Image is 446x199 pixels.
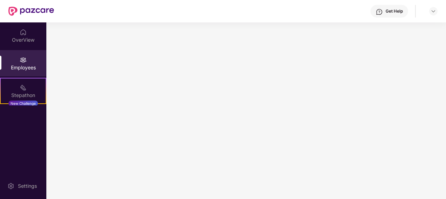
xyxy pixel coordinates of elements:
[431,8,436,14] img: svg+xml;base64,PHN2ZyBpZD0iRHJvcGRvd24tMzJ4MzIiIHhtbG5zPSJodHRwOi8vd3d3LnczLm9yZy8yMDAwL3N2ZyIgd2...
[20,29,27,36] img: svg+xml;base64,PHN2ZyBpZD0iSG9tZSIgeG1sbnM9Imh0dHA6Ly93d3cudzMub3JnLzIwMDAvc3ZnIiB3aWR0aD0iMjAiIG...
[376,8,383,15] img: svg+xml;base64,PHN2ZyBpZD0iSGVscC0zMngzMiIgeG1sbnM9Imh0dHA6Ly93d3cudzMub3JnLzIwMDAvc3ZnIiB3aWR0aD...
[8,101,38,106] div: New Challenge
[8,7,54,16] img: New Pazcare Logo
[386,8,403,14] div: Get Help
[7,183,14,190] img: svg+xml;base64,PHN2ZyBpZD0iU2V0dGluZy0yMHgyMCIgeG1sbnM9Imh0dHA6Ly93d3cudzMub3JnLzIwMDAvc3ZnIiB3aW...
[1,92,46,99] div: Stepathon
[16,183,39,190] div: Settings
[20,56,27,63] img: svg+xml;base64,PHN2ZyBpZD0iRW1wbG95ZWVzIiB4bWxucz0iaHR0cDovL3d3dy53My5vcmcvMjAwMC9zdmciIHdpZHRoPS...
[20,84,27,91] img: svg+xml;base64,PHN2ZyB4bWxucz0iaHR0cDovL3d3dy53My5vcmcvMjAwMC9zdmciIHdpZHRoPSIyMSIgaGVpZ2h0PSIyMC...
